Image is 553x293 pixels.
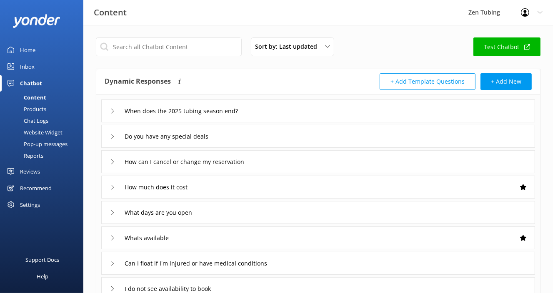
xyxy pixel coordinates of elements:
[105,73,171,90] h4: Dynamic Responses
[5,150,43,161] div: Reports
[13,14,60,28] img: yonder-white-logo.png
[380,73,475,90] button: + Add Template Questions
[5,92,46,103] div: Content
[5,127,83,138] a: Website Widget
[5,103,46,115] div: Products
[20,196,40,213] div: Settings
[37,268,48,285] div: Help
[26,251,60,268] div: Support Docs
[255,42,322,51] span: Sort by: Last updated
[5,127,63,138] div: Website Widget
[5,103,83,115] a: Products
[473,37,540,56] a: Test Chatbot
[20,42,35,58] div: Home
[94,6,127,19] h3: Content
[20,163,40,180] div: Reviews
[5,115,48,127] div: Chat Logs
[5,138,83,150] a: Pop-up messages
[480,73,532,90] button: + Add New
[5,92,83,103] a: Content
[20,180,52,196] div: Recommend
[5,138,68,150] div: Pop-up messages
[5,115,83,127] a: Chat Logs
[96,37,242,56] input: Search all Chatbot Content
[5,150,83,161] a: Reports
[20,58,35,75] div: Inbox
[20,75,42,92] div: Chatbot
